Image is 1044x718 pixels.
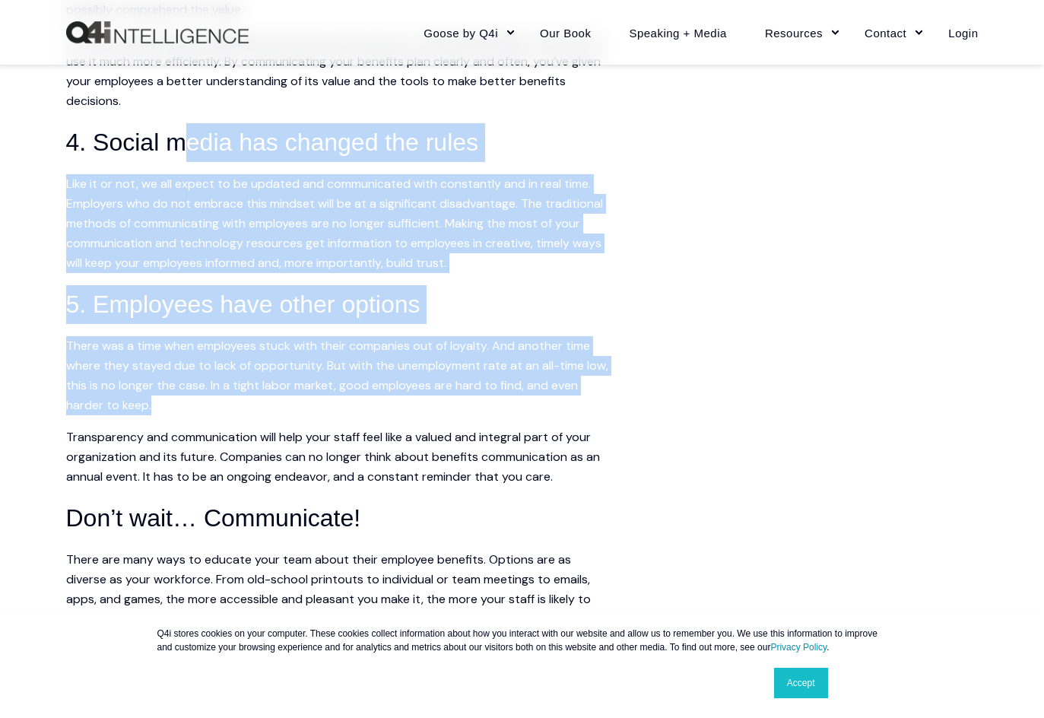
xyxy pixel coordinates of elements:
p: On the other side, when employees do know the ins and outs of their benefits plan, they tend to u... [66,32,614,111]
p: Transparency and communication will help your staff feel like a valued and integral part of your ... [66,427,614,487]
a: Accept [774,668,828,698]
a: Back to Home [66,21,249,44]
p: There are many ways to educate your team about their employee benefits. Options are as diverse as... [66,550,614,629]
p: Like it or not, we all expect to be updated and communicated with constantly and in real time. Em... [66,174,614,273]
img: Q4intelligence, LLC logo [66,21,249,44]
span: 4. Social media has changed the rules [66,129,479,156]
a: Privacy Policy [770,642,827,653]
p: Q4i stores cookies on your computer. These cookies collect information about how you interact wit... [157,627,887,654]
h3: Don’t wait… Communicate! [66,499,614,538]
p: There was a time when employees stuck with their companies out of loyalty. And another time where... [66,336,614,415]
span: 5. Employees have other options [66,291,420,318]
